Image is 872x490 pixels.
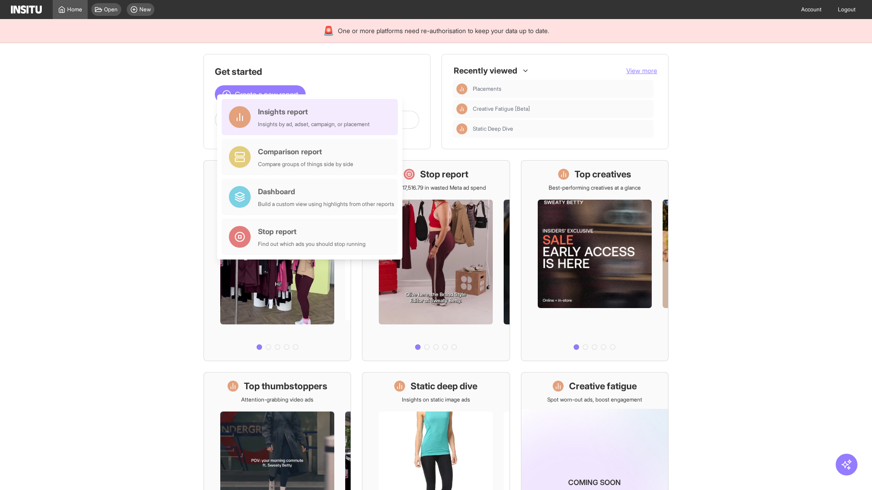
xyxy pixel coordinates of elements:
h1: Get started [215,65,419,78]
span: Create a new report [235,89,298,100]
span: Creative Fatigue [Beta] [473,105,650,113]
span: Home [67,6,82,13]
a: Stop reportSave £17,516.79 in wasted Meta ad spend [362,160,510,361]
span: Creative Fatigue [Beta] [473,105,530,113]
span: One or more platforms need re-authorisation to keep your data up to date. [338,26,549,35]
div: Build a custom view using highlights from other reports [258,201,394,208]
p: Attention-grabbing video ads [241,396,313,403]
p: Best-performing creatives at a glance [549,184,641,191]
h1: Stop report [420,168,468,181]
p: Save £17,516.79 in wasted Meta ad spend [386,184,486,191]
div: Insights [456,103,467,114]
div: Comparison report [258,146,353,157]
span: Static Deep Dive [473,125,650,132]
div: Find out which ads you should stop running [258,240,366,248]
h1: Top creatives [575,168,631,181]
span: Open [104,6,118,13]
a: Top creativesBest-performing creatives at a glance [521,160,669,361]
span: View more [626,67,657,74]
div: Insights report [258,106,370,117]
div: Dashboard [258,186,394,197]
span: Static Deep Dive [473,125,513,132]
span: New [139,6,151,13]
div: 🚨 [323,24,334,37]
button: Create a new report [215,85,306,103]
button: View more [626,66,657,75]
span: Placements [473,85,650,93]
img: Logo [11,5,42,14]
div: Insights [456,83,467,94]
p: Insights on static image ads [402,396,470,403]
div: Stop report [258,226,366,237]
a: What's live nowSee all active ads instantly [203,160,351,361]
span: Placements [473,85,501,93]
h1: Top thumbstoppers [244,380,327,392]
div: Insights by ad, adset, campaign, or placement [258,121,370,128]
h1: Static deep dive [411,380,477,392]
div: Insights [456,123,467,134]
div: Compare groups of things side by side [258,161,353,168]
